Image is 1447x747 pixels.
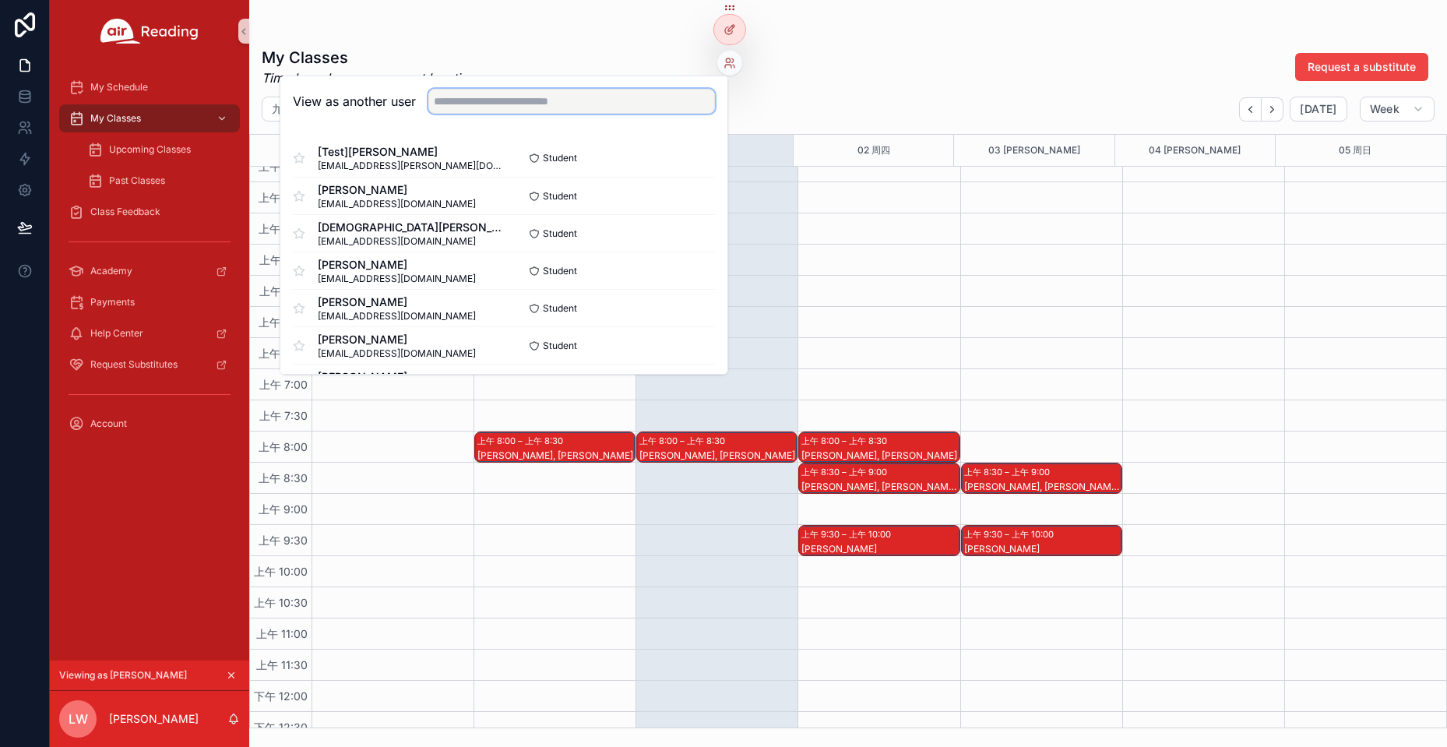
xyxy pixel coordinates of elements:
a: Help Center [59,319,240,347]
span: Student [543,227,577,240]
a: Account [59,410,240,438]
div: [PERSON_NAME], [PERSON_NAME] [477,449,634,462]
div: [PERSON_NAME], [PERSON_NAME] [801,449,958,462]
span: Request Substitutes [90,358,178,371]
button: 03 [PERSON_NAME] [988,135,1080,166]
span: Student [543,302,577,315]
span: Viewing as [PERSON_NAME] [59,669,187,682]
span: 下午 12:00 [250,689,312,703]
span: [PERSON_NAME] [318,369,476,385]
div: 上午 8:30 – 上午 9:00[PERSON_NAME], [PERSON_NAME], [PERSON_NAME] [962,463,1121,493]
span: 上午 8:30 [255,471,312,484]
span: 下午 12:30 [250,721,312,734]
button: 04 [PERSON_NAME] [1149,135,1241,166]
div: 上午 8:00 – 上午 8:30[PERSON_NAME], [PERSON_NAME] [637,432,797,462]
img: App logo [100,19,199,44]
span: Student [543,152,577,164]
a: Past Classes [78,167,240,195]
span: [EMAIL_ADDRESS][DOMAIN_NAME] [318,310,476,322]
span: 上午 4:00 [255,191,312,204]
span: 上午 7:30 [255,409,312,422]
div: 上午 8:00 – 上午 8:30 [801,433,891,449]
div: [PERSON_NAME] [801,543,958,555]
span: [DEMOGRAPHIC_DATA][PERSON_NAME] [318,220,504,235]
div: 上午 8:30 – 上午 9:00[PERSON_NAME], [PERSON_NAME], [PERSON_NAME] [799,463,959,493]
span: Upcoming Classes [109,143,191,156]
span: Request a substitute [1308,59,1416,75]
a: My Schedule [59,73,240,101]
div: 上午 9:30 – 上午 10:00[PERSON_NAME] [962,526,1121,555]
button: Request a substitute [1295,53,1428,81]
span: My Schedule [90,81,148,93]
div: 上午 8:30 – 上午 9:00 [964,464,1054,480]
div: 上午 8:00 – 上午 8:30 [477,433,567,449]
span: 上午 11:00 [252,627,312,640]
span: 上午 5:00 [255,253,312,266]
div: 上午 9:30 – 上午 10:00 [964,527,1058,542]
button: Next [1262,97,1283,122]
span: [EMAIL_ADDRESS][PERSON_NAME][DOMAIN_NAME] [318,160,504,172]
div: 上午 9:30 – 上午 10:00[PERSON_NAME] [799,526,959,555]
span: Payments [90,296,135,308]
h2: View as another user [293,92,416,111]
div: 上午 8:00 – 上午 8:30 [639,433,729,449]
span: Class Feedback [90,206,160,218]
span: Help Center [90,327,143,340]
div: [PERSON_NAME], [PERSON_NAME], [PERSON_NAME] [801,481,958,493]
div: [PERSON_NAME] [964,543,1121,555]
button: Week [1360,97,1435,122]
span: [EMAIL_ADDRESS][DOMAIN_NAME] [318,198,476,210]
span: [DATE] [1300,102,1336,116]
a: Academy [59,257,240,285]
span: 上午 9:30 [255,534,312,547]
span: 上午 3:30 [255,160,312,173]
div: 上午 9:30 – 上午 10:00 [801,527,895,542]
span: Past Classes [109,174,165,187]
div: 上午 8:30 – 上午 9:00 [801,464,891,480]
span: [EMAIL_ADDRESS][DOMAIN_NAME] [318,347,476,360]
a: Request Substitutes [59,351,240,379]
span: Week [1370,102,1399,116]
span: 上午 5:30 [255,284,312,298]
span: 上午 11:30 [252,658,312,671]
span: Academy [90,265,132,277]
div: scrollable content [50,62,249,458]
span: My Classes [90,112,141,125]
span: 上午 6:00 [255,315,312,329]
span: 上午 6:30 [255,347,312,360]
div: 上午 8:00 – 上午 8:30[PERSON_NAME], [PERSON_NAME] [475,432,635,462]
span: [PERSON_NAME] [318,182,476,198]
span: LW [69,710,88,728]
div: [PERSON_NAME], [PERSON_NAME], [PERSON_NAME] [964,481,1121,493]
span: Account [90,418,127,430]
em: Time based on your current location [262,69,475,87]
a: Payments [59,288,240,316]
span: [PERSON_NAME] [318,332,476,347]
span: 上午 8:00 [255,440,312,453]
h1: My Classes [262,47,475,69]
p: [PERSON_NAME] [109,711,199,727]
h2: 九月 29 – 十月 05 [272,101,361,117]
button: 02 周四 [857,135,890,166]
span: [PERSON_NAME] [318,257,476,273]
button: 05 周日 [1339,135,1371,166]
span: [EMAIL_ADDRESS][DOMAIN_NAME] [318,273,476,285]
button: Back [1239,97,1262,122]
a: My Classes [59,104,240,132]
button: [DATE] [1290,97,1347,122]
span: [Test][PERSON_NAME] [318,144,504,160]
span: 上午 9:00 [255,502,312,516]
span: 上午 7:00 [255,378,312,391]
a: Upcoming Classes [78,136,240,164]
span: [EMAIL_ADDRESS][DOMAIN_NAME] [318,235,504,248]
span: Student [543,265,577,277]
div: [PERSON_NAME], [PERSON_NAME] [639,449,796,462]
span: 上午 10:00 [250,565,312,578]
span: Student [543,340,577,352]
span: Student [543,190,577,203]
a: Class Feedback [59,198,240,226]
